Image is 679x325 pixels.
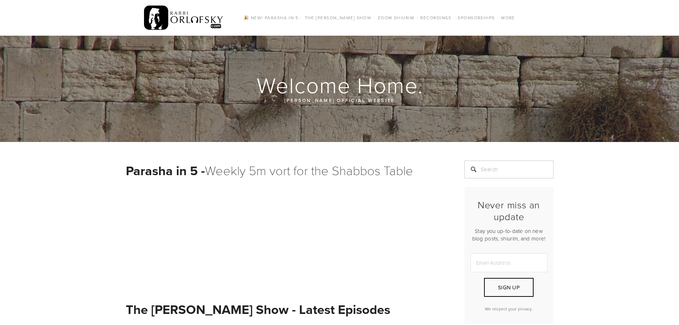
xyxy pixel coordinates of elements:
[126,161,205,180] strong: Parasha in 5 -
[144,4,223,32] img: RabbiOrlofsky.com
[470,306,547,312] p: We respect your privacy.
[300,15,302,21] span: /
[126,73,554,96] h1: Welcome Home.
[126,300,390,319] strong: The [PERSON_NAME] Show - Latest Episodes
[470,199,547,222] h2: Never miss an update
[454,15,456,21] span: /
[169,96,511,104] p: [PERSON_NAME] official website
[456,13,497,22] a: Sponsorships
[499,13,517,22] a: More
[484,278,533,297] button: Sign Up
[126,161,447,180] h1: Weekly 5m vort for the Shabbos Table
[464,161,554,178] input: Search
[303,13,374,22] a: The [PERSON_NAME] Show
[416,15,418,21] span: /
[470,253,547,272] input: Email Address
[497,15,499,21] span: /
[498,284,520,291] span: Sign Up
[376,13,416,22] a: Zoom Shiurim
[470,227,547,242] p: Stay you up-to-date on new blog posts, shiurim, and more!
[418,13,453,22] a: Recordings
[374,15,375,21] span: /
[241,13,300,22] a: 🎉 NEW! Parasha in 5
